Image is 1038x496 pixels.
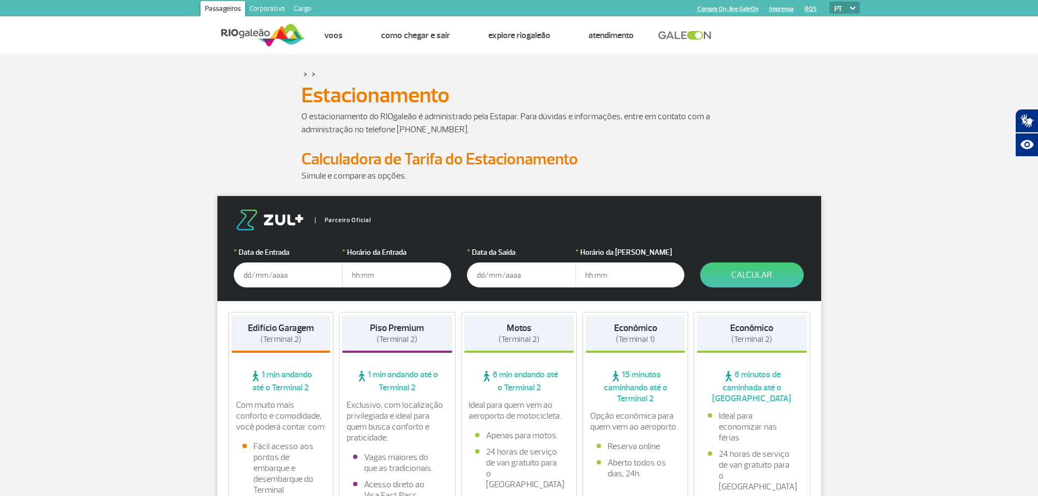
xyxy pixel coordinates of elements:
label: Horário da Entrada [342,247,451,258]
li: 24 horas de serviço de van gratuito para o [GEOGRAPHIC_DATA] [708,449,796,492]
a: Atendimento [588,30,634,41]
span: 15 minutos caminhando até o Terminal 2 [586,369,685,404]
strong: Motos [507,322,531,334]
a: Explore RIOgaleão [488,30,550,41]
span: (Terminal 1) [616,334,655,345]
input: dd/mm/aaaa [234,262,343,287]
a: Passageiros [201,1,245,19]
a: RQS [805,5,817,13]
a: Voos [324,30,343,41]
a: > [303,68,307,80]
span: Parceiro Oficial [315,217,371,223]
label: Data da Saída [467,247,576,258]
span: 1 min andando até o Terminal 2 [342,369,452,393]
div: Plugin de acessibilidade da Hand Talk. [1015,109,1038,157]
li: Fácil acesso aos pontos de embarque e desembarque do Terminal [242,441,320,495]
li: Vagas maiores do que as tradicionais. [353,452,441,474]
p: Opção econômica para quem vem ao aeroporto. [590,411,681,432]
strong: Piso Premium [370,322,424,334]
a: Cargo [289,1,315,19]
a: Imprensa [769,5,794,13]
label: Horário da [PERSON_NAME] [575,247,684,258]
li: Ideal para economizar nas férias [708,411,796,443]
input: hh:mm [342,262,451,287]
input: dd/mm/aaaa [467,262,576,287]
li: 24 horas de serviço de van gratuito para o [GEOGRAPHIC_DATA] [475,446,563,490]
p: Simule e compare as opções. [301,169,737,182]
input: hh:mm [575,262,684,287]
strong: Econômico [730,322,773,334]
strong: Econômico [614,322,657,334]
p: O estacionamento do RIOgaleão é administrado pela Estapar. Para dúvidas e informações, entre em c... [301,110,737,136]
h1: Estacionamento [301,86,737,105]
button: Abrir recursos assistivos. [1015,133,1038,157]
button: Abrir tradutor de língua de sinais. [1015,109,1038,133]
span: (Terminal 2) [499,334,539,345]
h2: Calculadora de Tarifa do Estacionamento [301,149,737,169]
span: (Terminal 2) [731,334,772,345]
span: (Terminal 2) [377,334,417,345]
a: > [312,68,315,80]
a: Compra On-line GaleOn [697,5,758,13]
img: logo-zul.png [234,210,306,230]
li: Aberto todos os dias, 24h. [597,457,674,479]
strong: Edifício Garagem [248,322,314,334]
li: Reserva online [597,441,674,452]
a: Como chegar e sair [381,30,450,41]
label: Data de Entrada [234,247,343,258]
p: Ideal para quem vem ao aeroporto de motocicleta. [469,400,570,421]
a: Corporativo [245,1,289,19]
p: Com muito mais conforto e comodidade, você poderá contar com: [236,400,326,432]
button: Calcular [700,262,804,287]
p: Exclusivo, com localização privilegiada e ideal para quem busca conforto e praticidade. [347,400,448,443]
span: 1 min andando até o Terminal 2 [232,369,331,393]
li: Apenas para motos. [475,430,563,441]
span: 6 minutos de caminhada até o [GEOGRAPHIC_DATA] [697,369,807,404]
span: 6 min andando até o Terminal 2 [464,369,574,393]
span: (Terminal 2) [260,334,301,345]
